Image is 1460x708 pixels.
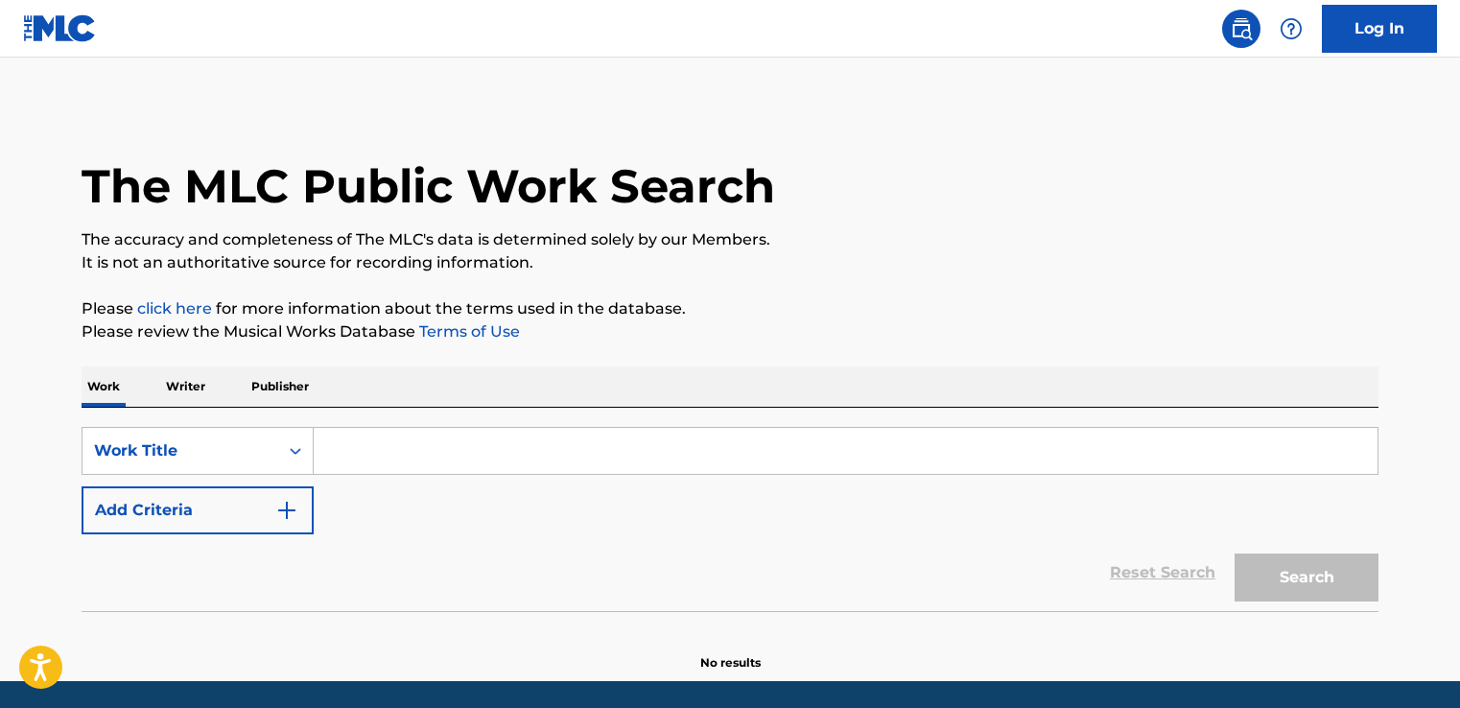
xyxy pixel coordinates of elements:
p: No results [700,631,761,672]
img: search [1230,17,1253,40]
h1: The MLC Public Work Search [82,157,775,215]
form: Search Form [82,427,1378,611]
a: Log In [1322,5,1437,53]
p: Please review the Musical Works Database [82,320,1378,343]
p: Publisher [246,366,315,407]
div: Work Title [94,439,267,462]
p: The accuracy and completeness of The MLC's data is determined solely by our Members. [82,228,1378,251]
p: Please for more information about the terms used in the database. [82,297,1378,320]
div: Help [1272,10,1310,48]
img: 9d2ae6d4665cec9f34b9.svg [275,499,298,522]
img: MLC Logo [23,14,97,42]
a: click here [137,299,212,318]
a: Terms of Use [415,322,520,341]
p: Writer [160,366,211,407]
a: Public Search [1222,10,1260,48]
img: help [1280,17,1303,40]
p: It is not an authoritative source for recording information. [82,251,1378,274]
p: Work [82,366,126,407]
button: Add Criteria [82,486,314,534]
